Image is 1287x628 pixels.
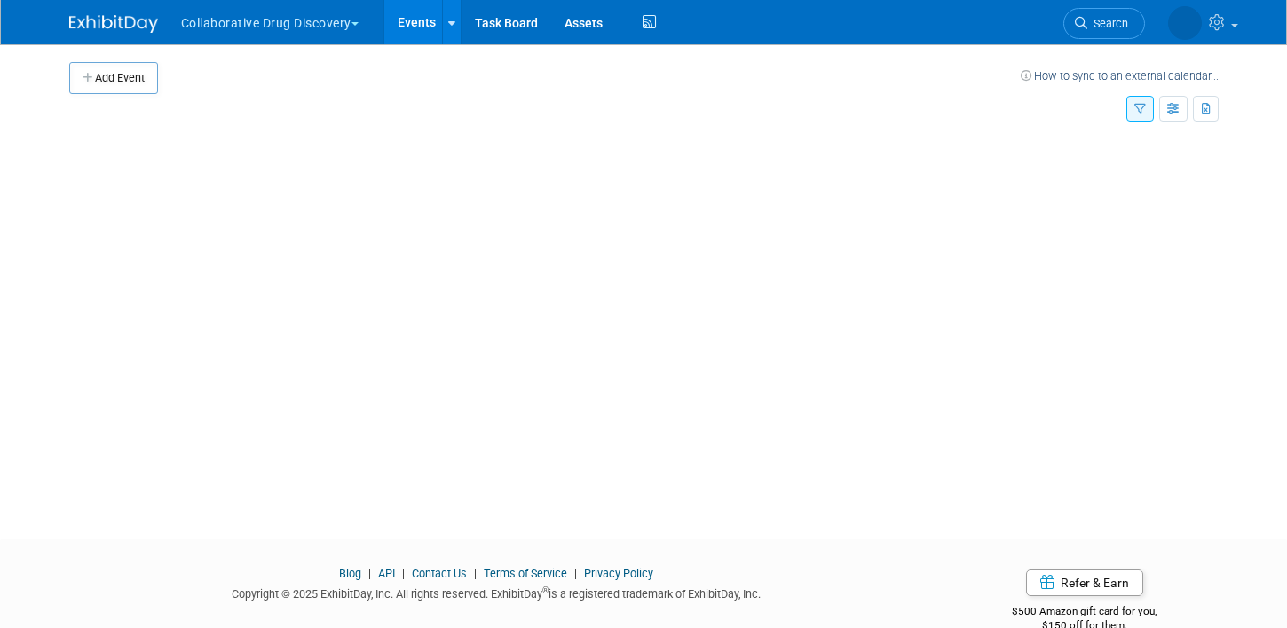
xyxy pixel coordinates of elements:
[398,567,409,580] span: |
[1026,569,1143,596] a: Refer & Earn
[69,582,925,602] div: Copyright © 2025 ExhibitDay, Inc. All rights reserved. ExhibitDay is a registered trademark of Ex...
[69,62,158,94] button: Add Event
[1063,8,1145,39] a: Search
[584,567,653,580] a: Privacy Policy
[570,567,581,580] span: |
[542,585,549,595] sup: ®
[1021,69,1219,82] a: How to sync to an external calendar...
[69,15,158,33] img: ExhibitDay
[484,567,567,580] a: Terms of Service
[1168,6,1202,40] img: Katarina Vucetic
[470,567,481,580] span: |
[339,567,361,580] a: Blog
[364,567,375,580] span: |
[412,567,467,580] a: Contact Us
[378,567,395,580] a: API
[1087,17,1128,30] span: Search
